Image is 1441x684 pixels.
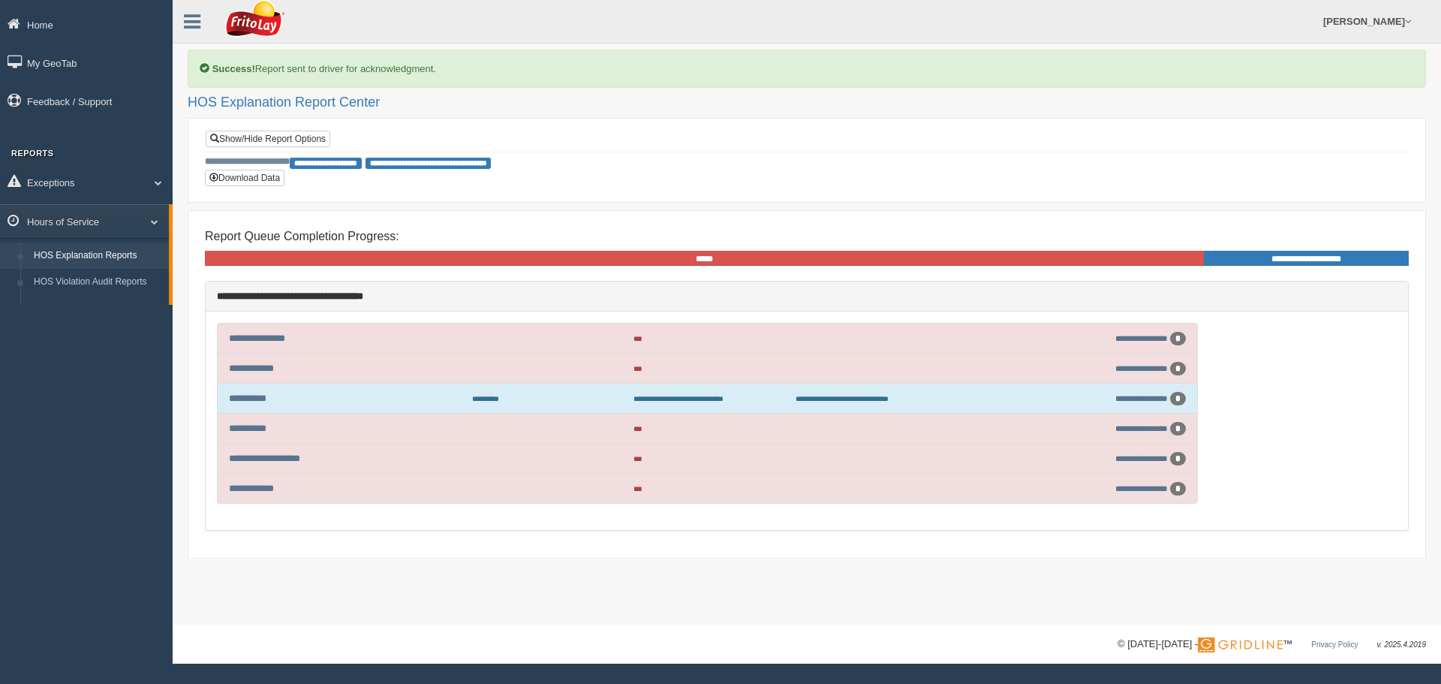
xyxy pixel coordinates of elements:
div: © [DATE]-[DATE] - ™ [1118,637,1426,652]
h4: Report Queue Completion Progress: [205,230,1409,243]
button: Download Data [205,170,284,186]
a: HOS Violation Audit Reports [27,269,169,296]
a: Privacy Policy [1311,640,1358,649]
img: Gridline [1198,637,1283,652]
b: Success! [212,63,255,74]
span: v. 2025.4.2019 [1377,640,1426,649]
a: Show/Hide Report Options [206,131,330,147]
h2: HOS Explanation Report Center [188,95,1426,110]
a: HOS Explanation Reports [27,243,169,270]
div: Report sent to driver for acknowledgment. [188,50,1426,88]
a: HOS Violations [27,296,169,323]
